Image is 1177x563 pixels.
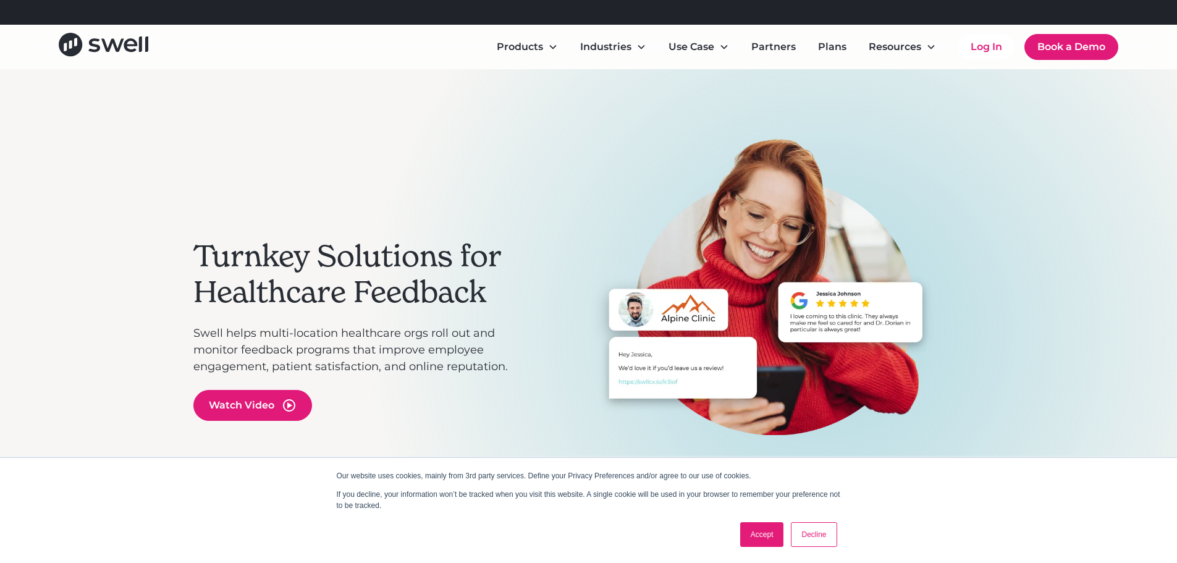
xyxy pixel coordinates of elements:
div: Products [497,40,543,54]
div: Resources [859,35,946,59]
p: If you decline, your information won’t be tracked when you visit this website. A single cookie wi... [337,489,841,511]
a: open lightbox [193,390,312,421]
h2: Turnkey Solutions for Healthcare Feedback [193,239,527,310]
div: 1 of 3 [539,138,984,481]
a: Log In [958,35,1015,59]
a: Decline [791,522,837,547]
a: Book a Demo [1024,34,1118,60]
p: Swell helps multi-location healthcare orgs roll out and monitor feedback programs that improve em... [193,325,527,375]
div: Watch Video [209,398,274,413]
a: Accept [740,522,784,547]
div: Use Case [669,40,714,54]
div: Use Case [659,35,739,59]
a: Plans [808,35,856,59]
div: Resources [869,40,921,54]
div: Industries [570,35,656,59]
div: Products [487,35,568,59]
a: home [59,33,148,61]
p: Our website uses cookies, mainly from 3rd party services. Define your Privacy Preferences and/or ... [337,470,841,481]
div: Industries [580,40,631,54]
div: carousel [539,138,984,521]
a: Partners [741,35,806,59]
